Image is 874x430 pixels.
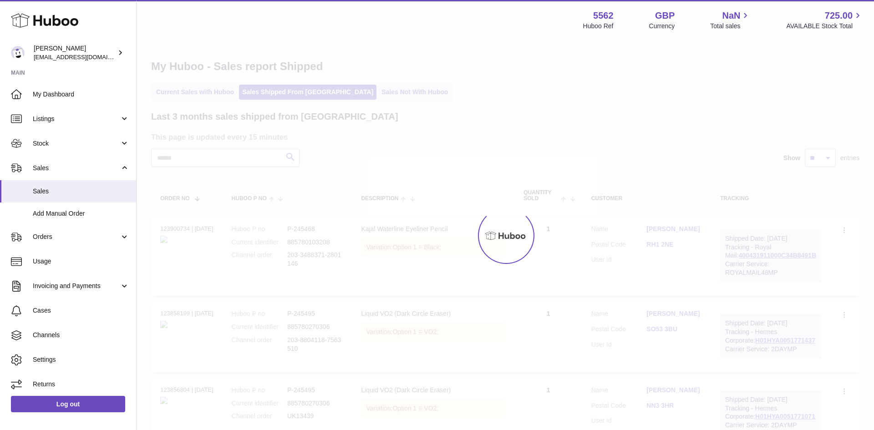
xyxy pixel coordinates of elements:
[33,187,129,196] span: Sales
[33,282,120,290] span: Invoicing and Payments
[710,22,751,30] span: Total sales
[593,10,614,22] strong: 5562
[825,10,853,22] span: 725.00
[33,355,129,364] span: Settings
[33,115,120,123] span: Listings
[34,44,116,61] div: [PERSON_NAME]
[33,90,129,99] span: My Dashboard
[11,46,25,60] img: internalAdmin-5562@internal.huboo.com
[649,22,675,30] div: Currency
[33,139,120,148] span: Stock
[33,306,129,315] span: Cases
[786,22,863,30] span: AVAILABLE Stock Total
[33,209,129,218] span: Add Manual Order
[33,164,120,172] span: Sales
[33,233,120,241] span: Orders
[722,10,740,22] span: NaN
[710,10,751,30] a: NaN Total sales
[655,10,675,22] strong: GBP
[33,331,129,339] span: Channels
[33,380,129,389] span: Returns
[583,22,614,30] div: Huboo Ref
[786,10,863,30] a: 725.00 AVAILABLE Stock Total
[33,257,129,266] span: Usage
[11,396,125,412] a: Log out
[34,53,134,61] span: [EMAIL_ADDRESS][DOMAIN_NAME]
